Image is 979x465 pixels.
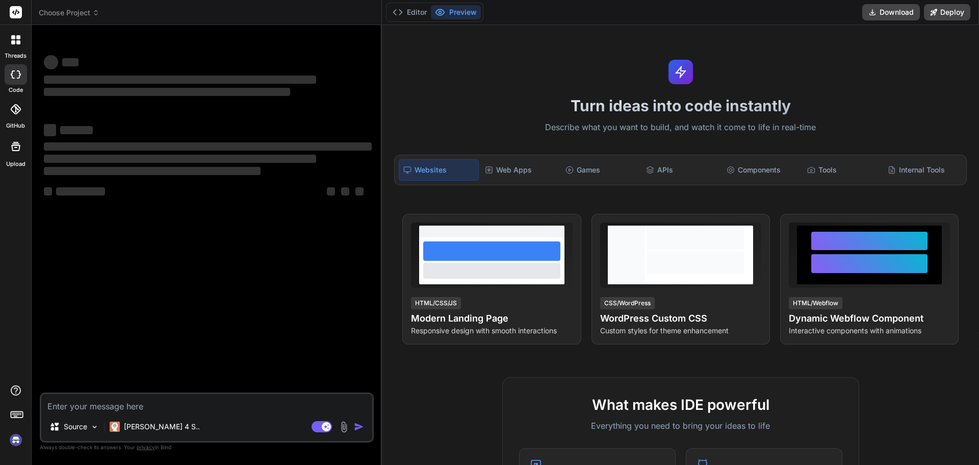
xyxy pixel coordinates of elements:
span: Choose Project [39,8,99,18]
p: Responsive design with smooth interactions [411,326,572,336]
div: HTML/Webflow [789,297,842,309]
div: APIs [642,159,720,181]
div: Games [561,159,640,181]
h1: Turn ideas into code instantly [388,96,973,115]
div: Tools [803,159,882,181]
button: Deploy [924,4,970,20]
button: Download [862,4,920,20]
span: ‌ [44,167,261,175]
button: Editor [389,5,431,19]
span: ‌ [355,187,364,195]
span: ‌ [44,187,52,195]
img: signin [7,431,24,449]
span: ‌ [44,155,316,163]
img: Claude 4 Sonnet [110,422,120,432]
span: ‌ [60,126,93,134]
span: ‌ [62,58,79,66]
div: Components [723,159,801,181]
span: ‌ [56,187,105,195]
span: ‌ [44,76,316,84]
span: ‌ [44,142,372,151]
span: ‌ [44,55,58,69]
img: icon [354,422,364,432]
label: threads [5,52,27,60]
div: CSS/WordPress [600,297,655,309]
span: ‌ [327,187,335,195]
p: Everything you need to bring your ideas to life [519,420,842,432]
p: [PERSON_NAME] 4 S.. [124,422,200,432]
img: Pick Models [90,423,99,431]
span: ‌ [341,187,349,195]
span: privacy [137,444,155,450]
label: code [9,86,23,94]
p: Source [64,422,87,432]
h2: What makes IDE powerful [519,394,842,415]
button: Preview [431,5,481,19]
div: Internal Tools [884,159,962,181]
label: GitHub [6,121,25,130]
p: Describe what you want to build, and watch it come to life in real-time [388,121,973,134]
label: Upload [6,160,25,168]
h4: Dynamic Webflow Component [789,311,950,326]
div: HTML/CSS/JS [411,297,461,309]
span: ‌ [44,124,56,136]
h4: Modern Landing Page [411,311,572,326]
img: attachment [338,421,350,433]
span: ‌ [44,88,290,96]
div: Websites [399,159,478,181]
p: Interactive components with animations [789,326,950,336]
h4: WordPress Custom CSS [600,311,761,326]
div: Web Apps [481,159,559,181]
p: Always double-check its answers. Your in Bind [40,443,374,452]
p: Custom styles for theme enhancement [600,326,761,336]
